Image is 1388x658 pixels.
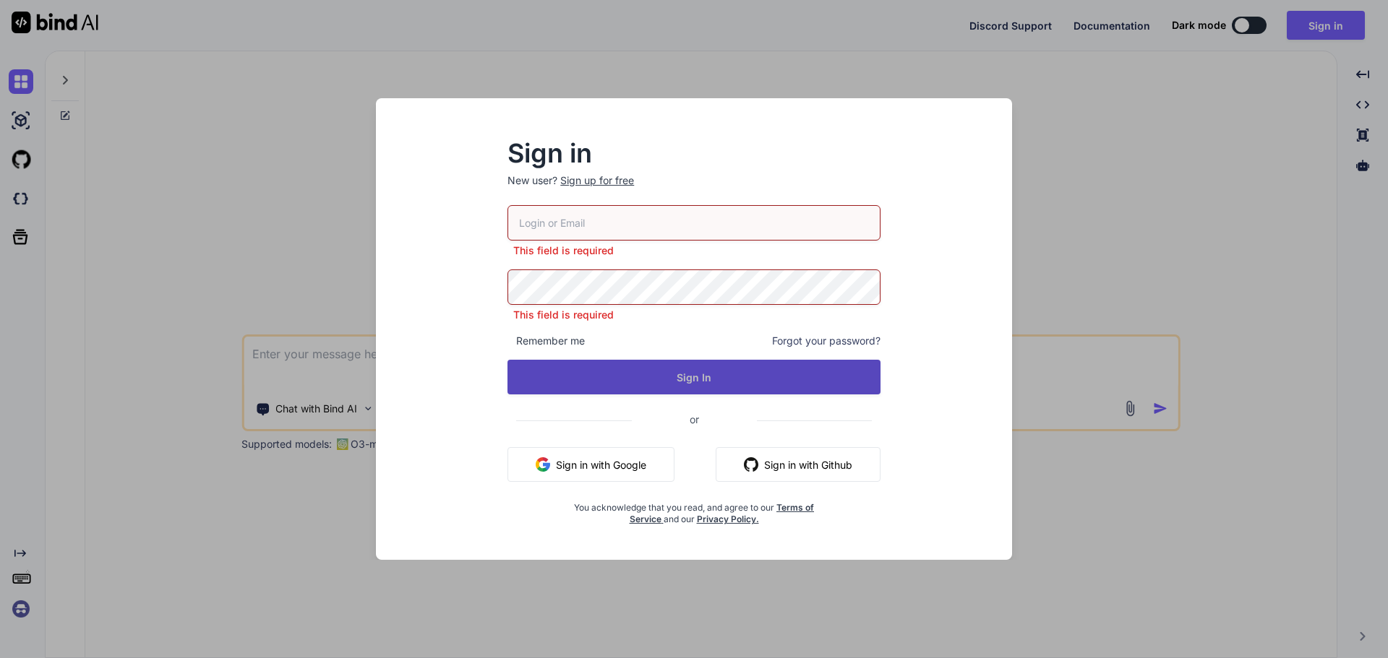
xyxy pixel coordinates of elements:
[744,457,758,472] img: github
[560,173,634,188] div: Sign up for free
[772,334,881,348] span: Forgot your password?
[507,205,881,241] input: Login or Email
[507,142,881,165] h2: Sign in
[507,360,881,394] button: Sign In
[570,493,818,525] div: You acknowledge that you read, and agree to our and our
[632,402,757,437] span: or
[507,447,674,482] button: Sign in with Google
[630,502,815,524] a: Terms of Service
[507,308,881,322] p: This field is required
[507,173,881,205] p: New user?
[507,243,881,258] p: This field is required
[536,457,550,472] img: google
[507,334,585,348] span: Remember me
[716,447,881,482] button: Sign in with Github
[697,514,759,524] a: Privacy Policy.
